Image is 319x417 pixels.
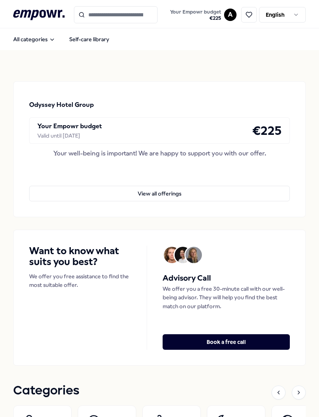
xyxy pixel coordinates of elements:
[29,100,94,110] p: Odyssey Hotel Group
[37,121,102,131] p: Your Empowr budget
[163,272,290,284] h5: Advisory Call
[37,131,102,140] div: Valid until [DATE]
[252,121,282,140] h4: € 225
[186,247,202,263] img: Avatar
[29,246,131,267] h4: Want to know what suits you best?
[170,15,221,21] span: € 225
[168,7,223,23] button: Your Empowr budget€225
[167,7,224,23] a: Your Empowr budget€225
[164,247,180,263] img: Avatar
[29,272,131,290] p: We offer you free assistance to find the most suitable offer.
[7,31,61,47] button: All categories
[163,284,290,311] p: We offer you a free 30-minute call with our well-being advisor. They will help you find the best ...
[29,148,290,159] div: Your well-being is important! We are happy to support you with our offer.
[170,9,221,15] span: Your Empowr budget
[224,9,237,21] button: A
[163,334,290,350] button: Book a free call
[175,247,191,263] img: Avatar
[74,6,158,23] input: Search for products, categories or subcategories
[29,173,290,201] a: View all offerings
[29,186,290,201] button: View all offerings
[13,381,79,401] h1: Categories
[7,31,116,47] nav: Main
[63,31,116,47] a: Self-care library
